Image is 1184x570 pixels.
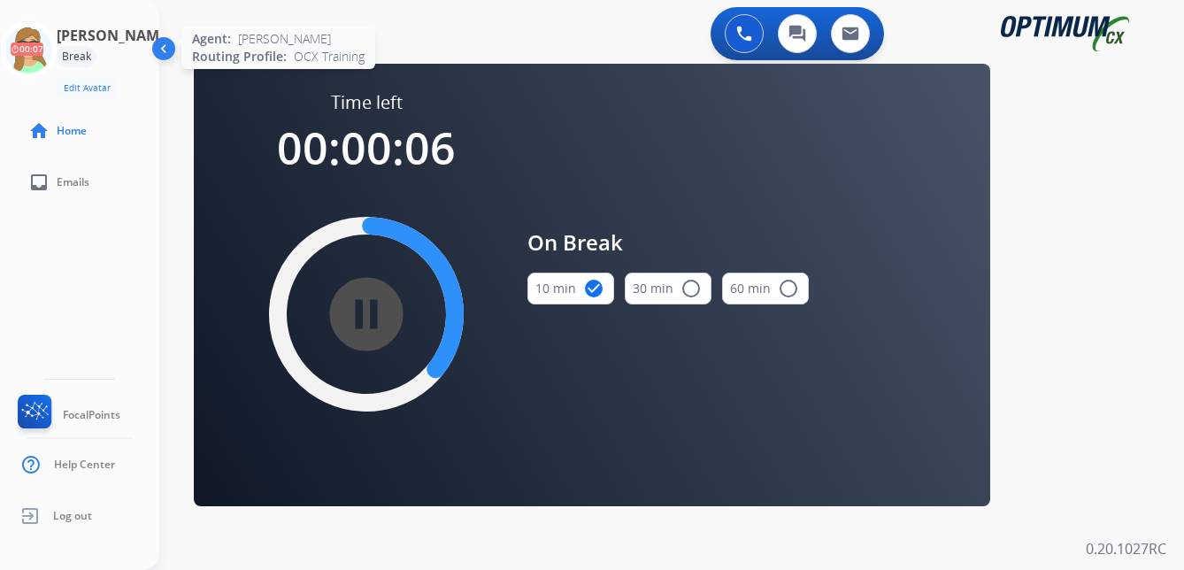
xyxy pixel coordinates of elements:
span: [PERSON_NAME] [238,30,331,48]
span: Help Center [54,458,115,472]
mat-icon: pause_circle_filled [356,304,377,325]
button: 10 min [527,273,614,304]
span: On Break [527,227,809,258]
span: FocalPoints [63,408,120,422]
span: 00:00:06 [277,118,456,178]
a: FocalPoints [14,395,120,435]
mat-icon: radio_button_unchecked [680,278,702,299]
button: 30 min [625,273,711,304]
mat-icon: check_circle [583,278,604,299]
p: 0.20.1027RC [1086,538,1166,559]
button: Edit Avatar [57,78,118,98]
span: Emails [57,175,89,189]
span: Routing Profile: [192,48,287,65]
span: OCX Training [294,48,365,65]
div: Break [57,46,96,67]
mat-icon: radio_button_unchecked [778,278,799,299]
span: Agent: [192,30,231,48]
span: Time left [331,90,403,115]
span: Home [57,124,87,138]
span: Log out [53,509,92,523]
mat-icon: home [28,120,50,142]
h3: [PERSON_NAME] [57,25,172,46]
button: 60 min [722,273,809,304]
mat-icon: inbox [28,172,50,193]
